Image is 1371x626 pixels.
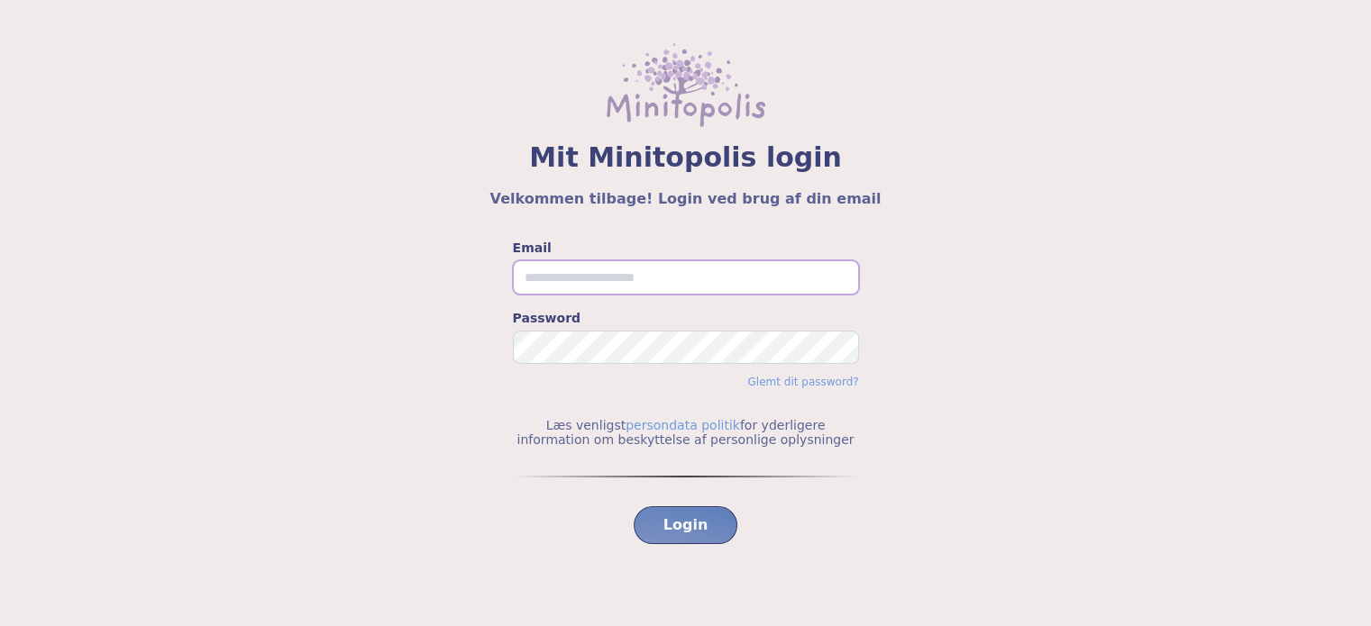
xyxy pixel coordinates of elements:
[747,376,858,388] a: Glemt dit password?
[43,141,1328,174] span: Mit Minitopolis login
[513,418,859,447] p: Læs venligst for yderligere information om beskyttelse af personlige oplysninger
[663,514,708,536] span: Login
[513,239,859,257] label: Email
[43,188,1328,210] h5: Velkommen tilbage! Login ved brug af din email
[626,418,740,432] a: persondata politik
[513,309,859,327] label: Password
[634,506,738,544] button: Login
